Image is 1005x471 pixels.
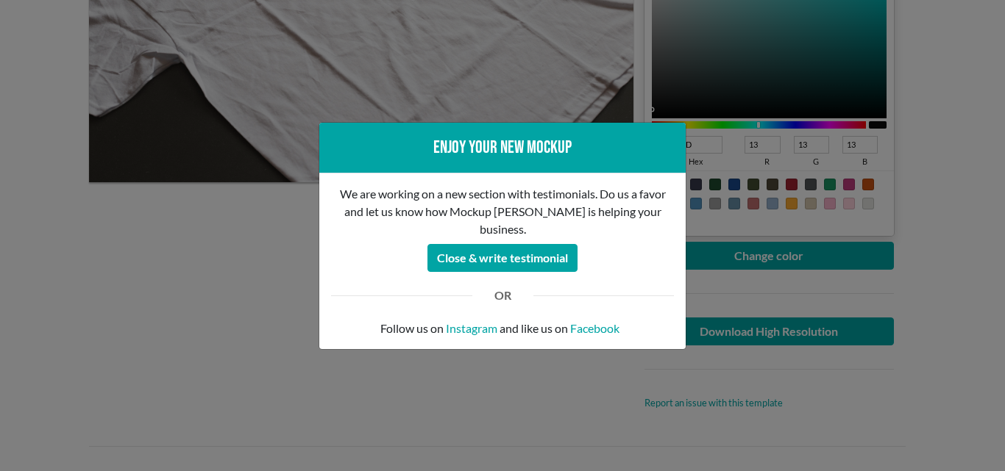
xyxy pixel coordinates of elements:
a: Close & write testimonial [427,246,578,260]
p: Follow us on and like us on [331,320,674,337]
div: Enjoy your new mockup [331,134,674,161]
a: Facebook [570,320,619,337]
p: We are working on a new section with testimonials. Do us a favor and let us know how Mockup [PERS... [331,185,674,238]
div: OR [483,287,522,304]
button: Close & write testimonial [427,244,578,272]
a: Instagram [446,320,497,337]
